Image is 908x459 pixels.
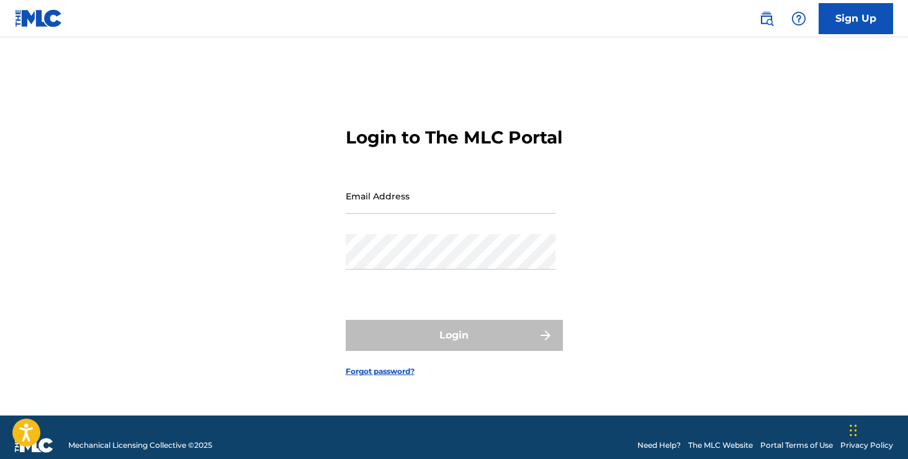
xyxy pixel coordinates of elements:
a: Privacy Policy [840,440,893,451]
img: MLC Logo [15,9,63,27]
a: Public Search [754,6,779,31]
a: Forgot password? [346,366,415,377]
span: Mechanical Licensing Collective © 2025 [68,440,212,451]
h3: Login to The MLC Portal [346,127,562,148]
a: Sign Up [819,3,893,34]
a: Portal Terms of Use [760,440,833,451]
div: Help [786,6,811,31]
a: The MLC Website [688,440,753,451]
img: help [791,11,806,26]
img: logo [15,438,53,453]
div: Drag [850,412,857,449]
a: Need Help? [637,440,681,451]
iframe: Chat Widget [846,399,908,459]
img: search [759,11,774,26]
